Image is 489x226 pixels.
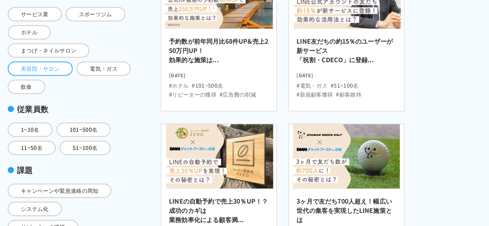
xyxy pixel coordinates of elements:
[8,80,45,94] span: 飲食
[336,90,361,99] li: #顧客維持
[296,90,333,99] li: #新規顧客獲得
[8,164,131,176] div: 課題
[296,36,396,69] h2: LINE友だちの約15％のユーザーが新サービス 「祝割・CDECO」に登録...
[8,25,51,39] span: ホテル
[8,103,131,115] div: 従業員数
[8,43,89,58] span: まつげ・ネイルサロン
[220,90,256,99] li: #広告費の削減
[169,69,269,78] time: [DATE]
[169,90,216,99] li: #リピーターの獲得
[60,141,111,155] span: 51~100名
[8,61,73,76] span: 美容院・サロン
[331,82,359,90] li: #51~100名
[192,82,223,90] li: #101~500名
[169,36,269,69] h2: 予約数が前年同月比68件UP&売上250万円UP！ 効果的な施策は...
[8,122,53,137] span: 1~10名
[8,184,111,198] span: キャンペーンや緊急連絡の周知
[77,61,131,76] span: 電気・ガス
[66,7,125,21] span: スポーツジム
[296,69,396,78] time: [DATE]
[56,122,111,137] span: 101~500名
[8,141,56,155] span: 11~50名
[296,82,327,90] li: #電気・ガス
[8,202,62,216] span: システム化
[169,82,189,90] li: #ホテル
[8,7,62,21] span: サービス業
